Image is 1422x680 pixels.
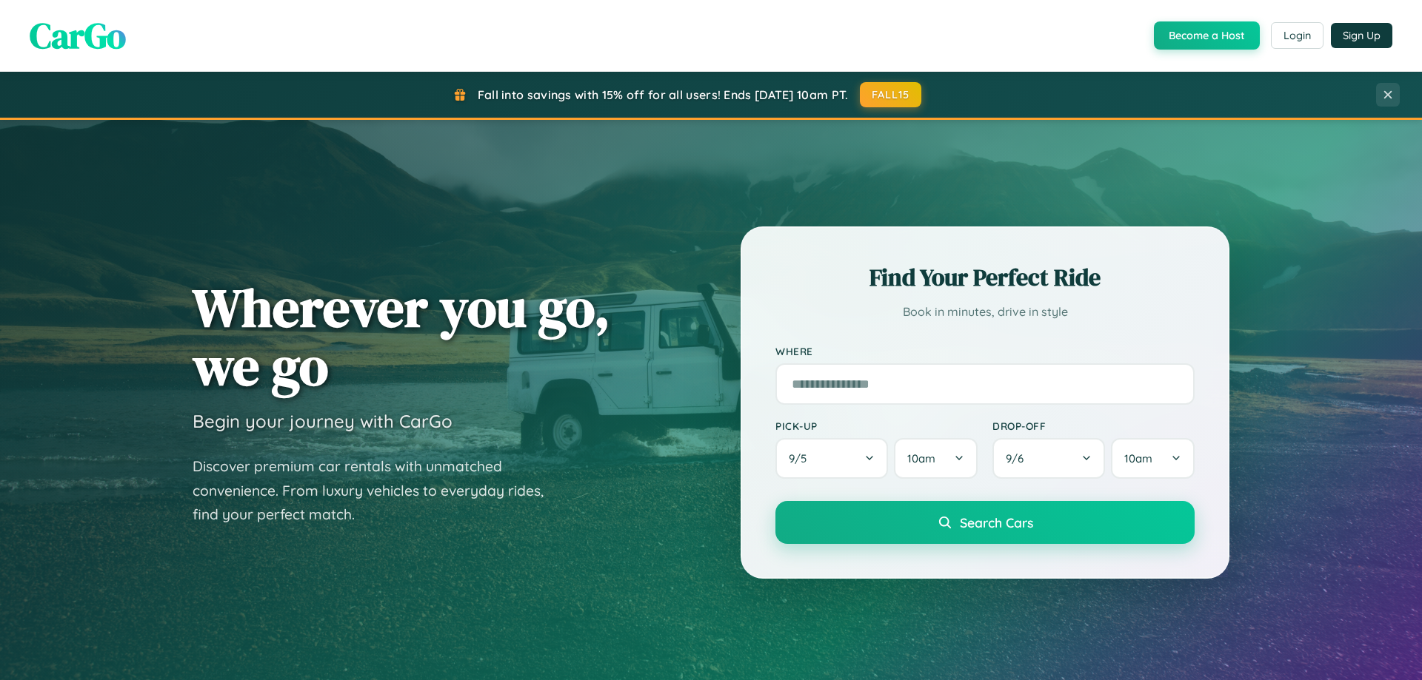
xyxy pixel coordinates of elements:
[193,454,563,527] p: Discover premium car rentals with unmatched convenience. From luxury vehicles to everyday rides, ...
[992,420,1195,432] label: Drop-off
[907,451,935,465] span: 10am
[775,345,1195,357] label: Where
[1271,22,1323,49] button: Login
[1124,451,1152,465] span: 10am
[193,278,610,395] h1: Wherever you go, we go
[775,301,1195,323] p: Book in minutes, drive in style
[860,82,922,107] button: FALL15
[1111,438,1195,479] button: 10am
[775,501,1195,544] button: Search Cars
[775,261,1195,294] h2: Find Your Perfect Ride
[193,410,453,432] h3: Begin your journey with CarGo
[1006,451,1031,465] span: 9 / 6
[478,87,849,102] span: Fall into savings with 15% off for all users! Ends [DATE] 10am PT.
[775,420,978,432] label: Pick-up
[775,438,888,479] button: 9/5
[992,438,1105,479] button: 9/6
[1154,21,1260,50] button: Become a Host
[960,514,1033,531] span: Search Cars
[1331,23,1392,48] button: Sign Up
[789,451,814,465] span: 9 / 5
[30,11,126,60] span: CarGo
[894,438,978,479] button: 10am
